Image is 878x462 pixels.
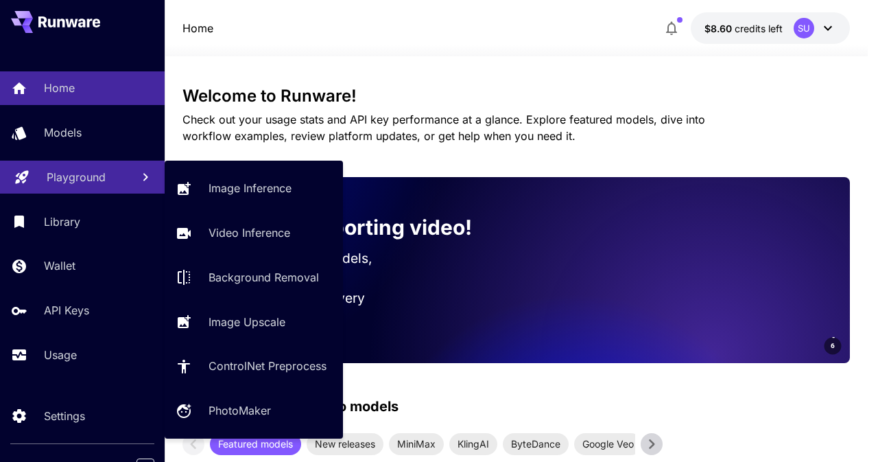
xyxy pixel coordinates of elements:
button: $8.60044 [691,12,850,44]
a: Background Removal [165,261,343,294]
span: Check out your usage stats and API key performance at a glance. Explore featured models, dive int... [182,113,705,143]
p: Image Upscale [209,314,285,330]
span: ByteDance [503,437,569,451]
p: Playground [47,169,106,185]
p: Models [44,124,82,141]
p: Library [44,213,80,230]
p: Background Removal [209,269,319,286]
div: SU [794,18,814,38]
p: API Keys [44,302,89,319]
p: Run the best video models, at much lower cost. [204,249,495,288]
span: KlingAI [449,437,497,451]
p: Home [44,80,75,96]
p: Wallet [44,257,75,274]
a: Image Inference [165,172,343,205]
h3: Welcome to Runware! [182,86,851,106]
p: Usage [44,347,77,363]
p: Settings [44,408,85,424]
p: ControlNet Preprocess [209,358,327,374]
a: PhotoMaker [165,394,343,428]
a: Image Upscale [165,305,343,338]
span: Featured models [210,437,301,451]
span: $8.60 [704,23,735,34]
p: Now supporting video! [243,212,472,243]
span: credits left [735,23,783,34]
p: Home [182,20,213,36]
p: PhotoMaker [209,402,271,419]
p: Save up to $350 for every 1000 Minimax assets. [204,288,495,328]
span: Google Veo [574,437,642,451]
a: Video Inference [165,216,343,250]
p: Image Inference [209,180,292,196]
span: New releases [307,437,383,451]
p: Video Inference [209,224,290,241]
span: 6 [831,340,835,351]
span: MiniMax [389,437,444,451]
a: ControlNet Preprocess [165,349,343,383]
div: $8.60044 [704,21,783,36]
nav: breadcrumb [182,20,213,36]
